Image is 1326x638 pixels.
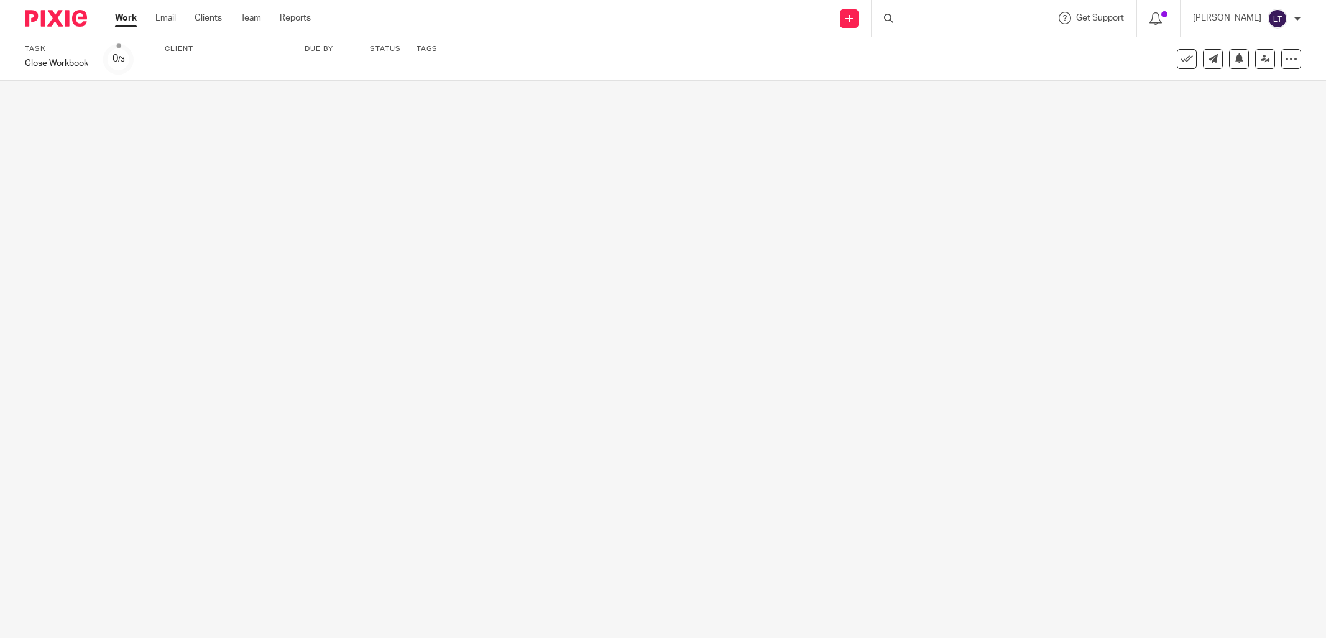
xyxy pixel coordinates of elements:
label: Task [25,44,88,54]
label: Client [165,44,289,54]
a: Clients [195,12,222,24]
a: Work [115,12,137,24]
a: Team [241,12,261,24]
div: 0 [113,52,125,66]
label: Status [370,44,401,54]
span: Get Support [1076,14,1124,22]
a: Email [155,12,176,24]
label: Due by [305,44,354,54]
img: Pixie [25,10,87,27]
img: svg%3E [1268,9,1287,29]
div: Close Workbook [25,57,88,70]
label: Tags [417,44,438,54]
small: /3 [118,56,125,63]
p: [PERSON_NAME] [1193,12,1261,24]
a: Reports [280,12,311,24]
